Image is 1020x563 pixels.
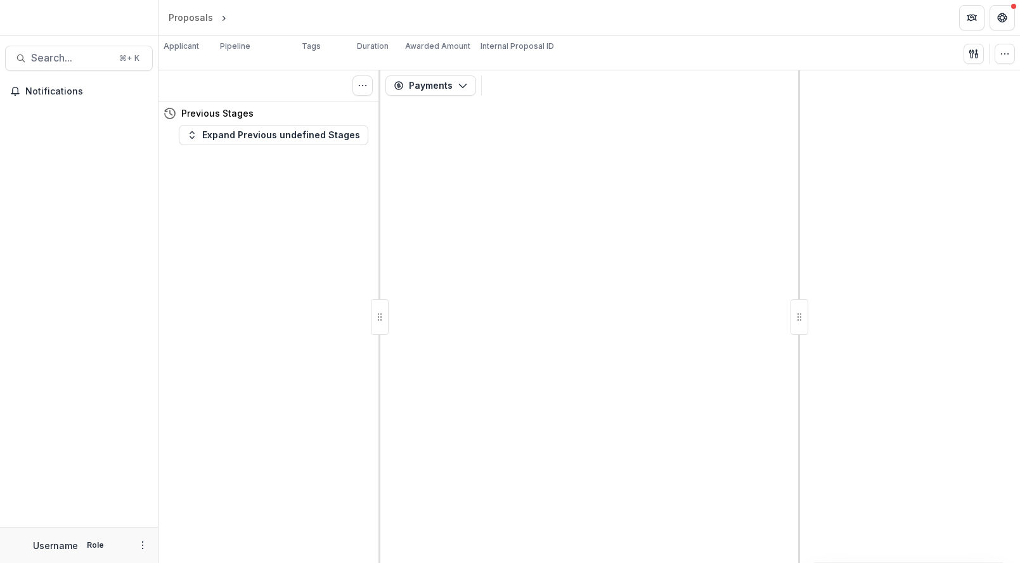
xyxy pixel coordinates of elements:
p: Tags [302,41,321,52]
button: More [135,538,150,553]
span: Search... [31,52,112,64]
div: ⌘ + K [117,51,142,65]
div: Proposals [169,11,213,24]
a: Proposals [164,8,218,27]
button: Expand Previous undefined Stages [179,125,368,145]
nav: breadcrumb [164,8,283,27]
h4: Previous Stages [181,107,254,120]
button: Get Help [990,5,1015,30]
button: Toggle View Cancelled Tasks [352,75,373,96]
p: Internal Proposal ID [481,41,554,52]
p: Awarded Amount [405,41,470,52]
button: Payments [385,75,476,96]
p: Role [83,540,108,551]
button: Search... [5,46,153,71]
p: Pipeline [220,41,250,52]
p: Username [33,539,78,552]
p: Applicant [164,41,199,52]
span: Notifications [25,86,148,97]
p: Duration [357,41,389,52]
button: Partners [959,5,984,30]
button: Notifications [5,81,153,101]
